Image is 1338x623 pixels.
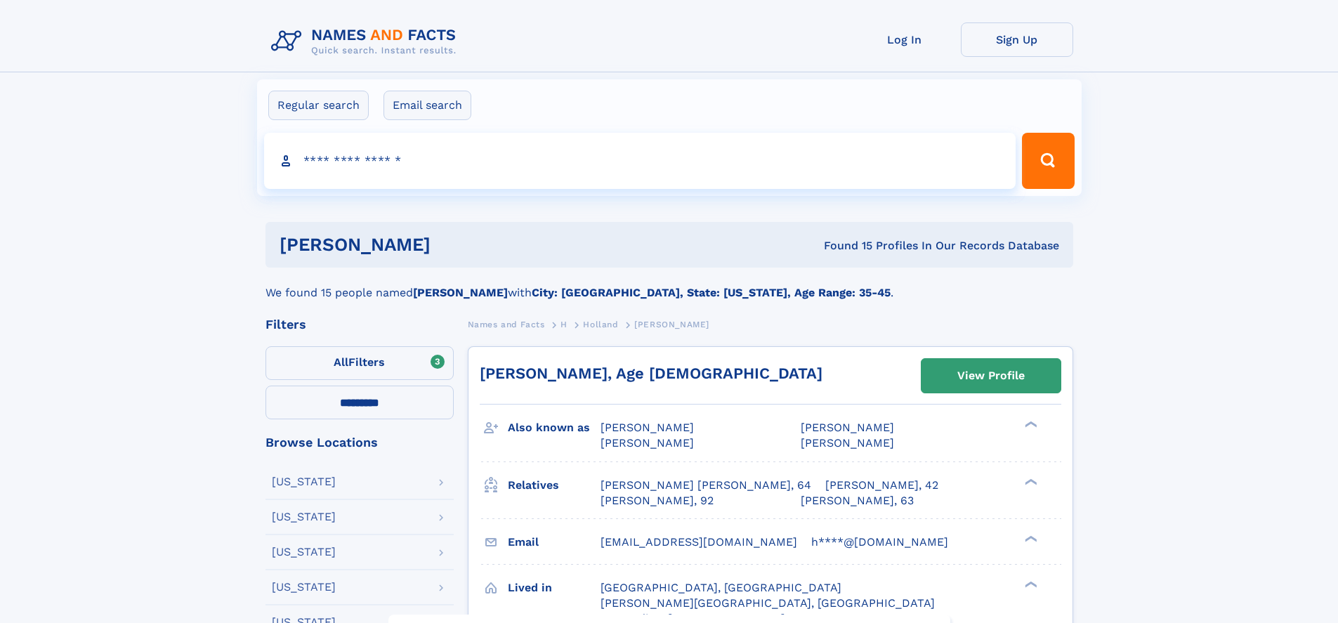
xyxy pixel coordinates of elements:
div: [US_STATE] [272,511,336,523]
a: [PERSON_NAME], 42 [825,478,938,493]
b: City: [GEOGRAPHIC_DATA], State: [US_STATE], Age Range: 35-45 [532,286,891,299]
span: [GEOGRAPHIC_DATA], [GEOGRAPHIC_DATA] [601,581,841,594]
div: Browse Locations [265,436,454,449]
div: [US_STATE] [272,582,336,593]
a: [PERSON_NAME] [PERSON_NAME], 64 [601,478,811,493]
label: Email search [383,91,471,120]
a: [PERSON_NAME], 63 [801,493,914,509]
img: Logo Names and Facts [265,22,468,60]
div: View Profile [957,360,1025,392]
span: [PERSON_NAME] [801,421,894,434]
a: Log In [848,22,961,57]
span: All [334,355,348,369]
a: Holland [583,315,618,333]
label: Regular search [268,91,369,120]
a: [PERSON_NAME], Age [DEMOGRAPHIC_DATA] [480,365,822,382]
div: ❯ [1021,477,1038,486]
div: ❯ [1021,579,1038,589]
a: Sign Up [961,22,1073,57]
h3: Also known as [508,416,601,440]
input: search input [264,133,1016,189]
h1: [PERSON_NAME] [280,236,627,254]
div: ❯ [1021,534,1038,543]
span: [EMAIL_ADDRESS][DOMAIN_NAME] [601,535,797,549]
div: Filters [265,318,454,331]
a: Names and Facts [468,315,545,333]
span: Holland [583,320,618,329]
div: ❯ [1021,420,1038,429]
span: [PERSON_NAME] [634,320,709,329]
h3: Relatives [508,473,601,497]
h3: Email [508,530,601,554]
span: [PERSON_NAME] [601,421,694,434]
span: H [560,320,568,329]
button: Search Button [1022,133,1074,189]
a: [PERSON_NAME], 92 [601,493,714,509]
div: [US_STATE] [272,546,336,558]
div: Found 15 Profiles In Our Records Database [627,238,1059,254]
div: We found 15 people named with . [265,268,1073,301]
h3: Lived in [508,576,601,600]
a: View Profile [921,359,1061,393]
label: Filters [265,346,454,380]
b: [PERSON_NAME] [413,286,508,299]
span: [PERSON_NAME] [801,436,894,450]
div: [US_STATE] [272,476,336,487]
span: [PERSON_NAME] [601,436,694,450]
a: H [560,315,568,333]
span: [PERSON_NAME][GEOGRAPHIC_DATA], [GEOGRAPHIC_DATA] [601,596,935,610]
